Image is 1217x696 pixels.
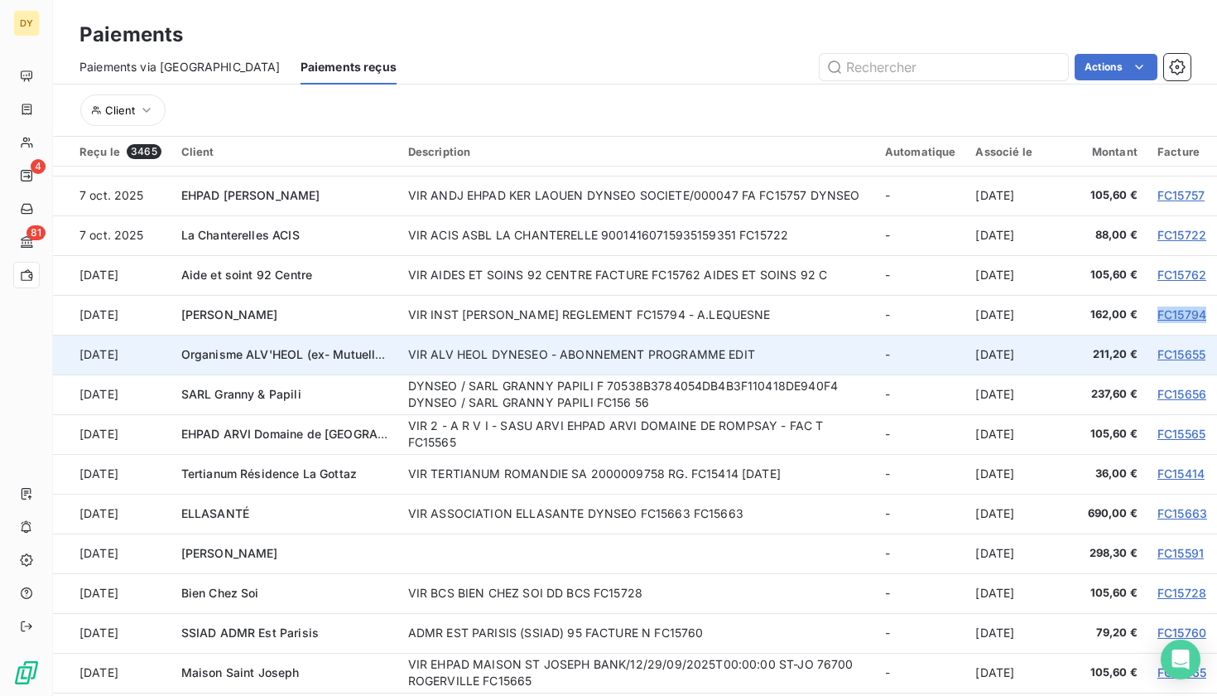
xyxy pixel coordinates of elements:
span: SSIAD ADMR Est Parisis [181,626,319,640]
td: [DATE] [53,573,171,613]
td: [DATE] [53,335,171,375]
td: [DATE] [965,494,1061,534]
td: [DATE] [965,375,1061,414]
span: 105,60 € [1071,585,1138,602]
td: - [875,534,966,573]
div: Reçu le [79,144,161,159]
td: [DATE] [965,653,1061,693]
td: [DATE] [965,255,1061,295]
td: VIR ANDJ EHPAD KER LAOUEN DYNSEO SOCIETE/000047 FA FC15757 DYNSEO [398,176,875,215]
h3: Paiements [79,20,183,50]
span: EHPAD ARVI Domaine de [GEOGRAPHIC_DATA] [181,427,445,441]
input: Rechercher [820,54,1068,80]
div: DY [13,10,40,36]
td: DYNSEO / SARL GRANNY PAPILI F 70538B3784054DB4B3F110418DE940F4 DYNSEO / SARL GRANNY PAPILI FC156 56 [398,375,875,414]
span: 162,00 € [1071,307,1138,323]
a: FC15656 [1157,387,1206,401]
span: Organisme ALV'HEOL (ex- Mutuelles de [GEOGRAPHIC_DATA]) [181,347,534,361]
a: FC15760 [1157,626,1206,640]
span: Client [105,104,135,117]
span: Aide et soint 92 Centre [181,268,312,282]
span: Paiements reçus [301,59,397,75]
td: 7 oct. 2025 [53,176,171,215]
div: Automatique [885,145,956,158]
span: SARL Granny & Papili [181,387,301,401]
td: - [875,335,966,375]
td: - [875,653,966,693]
td: [DATE] [53,414,171,454]
a: FC15663 [1157,506,1207,520]
a: FC15665 [1157,665,1206,679]
span: Tertianum Résidence La Gottaz [181,466,357,481]
td: [DATE] [53,613,171,653]
span: 105,60 € [1071,665,1138,681]
td: VIR EHPAD MAISON ST JOSEPH BANK/12/29/09/2025T00:00:00 ST-JO 76700 ROGERVILLE FC15665 [398,653,875,693]
span: 3465 [127,144,161,159]
span: 4 [31,159,46,174]
a: FC15762 [1157,268,1206,282]
td: - [875,573,966,613]
td: [DATE] [965,335,1061,375]
td: - [875,454,966,494]
span: 81 [26,225,46,240]
span: 105,60 € [1071,267,1138,283]
td: - [875,494,966,534]
span: 690,00 € [1071,505,1138,522]
span: 298,30 € [1071,545,1138,562]
span: [PERSON_NAME] [181,307,278,321]
td: [DATE] [965,573,1061,613]
td: - [875,613,966,653]
td: [DATE] [965,295,1061,335]
span: 79,20 € [1071,625,1138,641]
span: 88,00 € [1071,227,1138,244]
a: FC15565 [1157,427,1205,441]
td: VIR TERTIANUM ROMANDIE SA 2000009758 RG. FC15414 [DATE] [398,454,875,494]
div: Client [181,145,388,158]
span: [PERSON_NAME] [181,546,278,560]
a: FC15794 [1157,307,1206,321]
td: - [875,375,966,414]
td: VIR INST [PERSON_NAME] REGLEMENT FC15794 - A.LEQUESNE [398,295,875,335]
span: EHPAD [PERSON_NAME] [181,188,320,202]
span: Maison Saint Joseph [181,665,300,679]
td: [DATE] [965,215,1061,255]
button: Actions [1075,54,1157,80]
td: [DATE] [965,534,1061,573]
td: VIR AIDES ET SOINS 92 CENTRE FACTURE FC15762 AIDES ET SOINS 92 C [398,255,875,295]
td: [DATE] [53,534,171,573]
a: FC15591 [1157,546,1204,560]
td: [DATE] [53,494,171,534]
span: 105,60 € [1071,187,1138,204]
td: - [875,215,966,255]
a: FC15757 [1157,188,1205,202]
span: 211,20 € [1071,346,1138,363]
span: Bien Chez Soi [181,586,259,600]
a: FC15728 [1157,586,1206,600]
td: - [875,176,966,215]
td: [DATE] [53,295,171,335]
div: Open Intercom Messenger [1161,640,1200,679]
td: ADMR EST PARISIS (SSIAD) 95 FACTURE N FC15760 [398,613,875,653]
td: [DATE] [965,454,1061,494]
td: [DATE] [53,653,171,693]
td: VIR ALV HEOL DYNESEO - ABONNEMENT PROGRAMME EDIT [398,335,875,375]
td: - [875,255,966,295]
td: VIR 2 - A R V I - SASU ARVI EHPAD ARVI DOMAINE DE ROMPSAY - FAC T FC15565 [398,414,875,454]
span: ELLASANTÉ [181,506,249,520]
button: Client [80,94,166,126]
div: Associé le [975,145,1051,158]
a: FC15655 [1157,347,1205,361]
td: [DATE] [53,454,171,494]
td: [DATE] [965,414,1061,454]
td: [DATE] [965,613,1061,653]
div: Facture [1157,145,1207,158]
a: FC15722 [1157,228,1206,242]
div: Description [408,145,865,158]
span: Paiements via [GEOGRAPHIC_DATA] [79,59,281,75]
td: [DATE] [53,255,171,295]
img: Logo LeanPay [13,660,40,686]
td: [DATE] [965,176,1061,215]
td: - [875,414,966,454]
a: FC15414 [1157,466,1205,481]
td: VIR ACIS ASBL LA CHANTERELLE 90014160715935159351 FC15722 [398,215,875,255]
